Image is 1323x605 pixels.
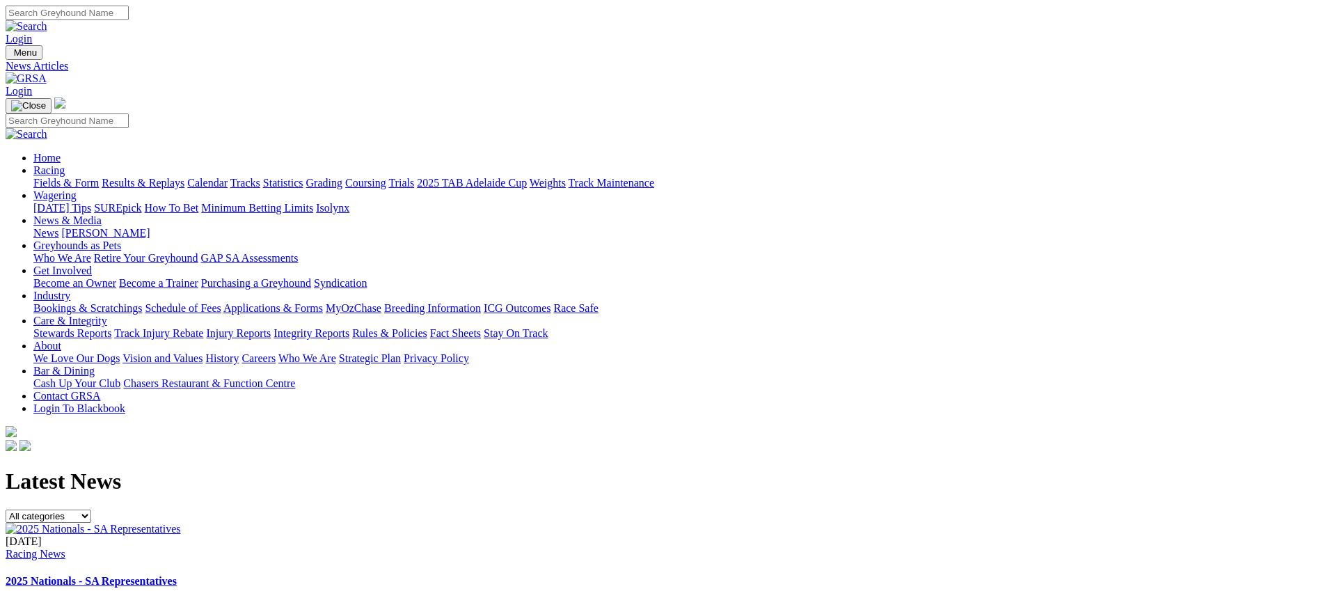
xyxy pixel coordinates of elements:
[6,6,129,20] input: Search
[33,277,1317,290] div: Get Involved
[384,302,481,314] a: Breeding Information
[33,239,121,251] a: Greyhounds as Pets
[326,302,381,314] a: MyOzChase
[352,327,427,339] a: Rules & Policies
[241,352,276,364] a: Careers
[206,327,271,339] a: Injury Reports
[33,290,70,301] a: Industry
[14,47,37,58] span: Menu
[33,177,1317,189] div: Racing
[6,523,181,535] img: 2025 Nationals - SA Representatives
[102,177,184,189] a: Results & Replays
[33,327,1317,340] div: Care & Integrity
[19,440,31,451] img: twitter.svg
[569,177,654,189] a: Track Maintenance
[94,252,198,264] a: Retire Your Greyhound
[417,177,527,189] a: 2025 TAB Adelaide Cup
[316,202,349,214] a: Isolynx
[145,202,199,214] a: How To Bet
[278,352,336,364] a: Who We Are
[33,202,1317,214] div: Wagering
[11,100,46,111] img: Close
[33,227,58,239] a: News
[388,177,414,189] a: Trials
[6,85,32,97] a: Login
[201,277,311,289] a: Purchasing a Greyhound
[33,315,107,327] a: Care & Integrity
[33,227,1317,239] div: News & Media
[263,177,303,189] a: Statistics
[274,327,349,339] a: Integrity Reports
[345,177,386,189] a: Coursing
[6,469,1317,494] h1: Latest News
[33,402,125,414] a: Login To Blackbook
[122,352,203,364] a: Vision and Values
[33,377,120,389] a: Cash Up Your Club
[33,252,91,264] a: Who We Are
[553,302,598,314] a: Race Safe
[6,98,52,113] button: Toggle navigation
[33,327,111,339] a: Stewards Reports
[201,252,299,264] a: GAP SA Assessments
[33,252,1317,265] div: Greyhounds as Pets
[33,189,77,201] a: Wagering
[6,535,42,547] span: [DATE]
[33,202,91,214] a: [DATE] Tips
[94,202,141,214] a: SUREpick
[33,390,100,402] a: Contact GRSA
[33,277,116,289] a: Become an Owner
[6,33,32,45] a: Login
[6,426,17,437] img: logo-grsa-white.png
[119,277,198,289] a: Become a Trainer
[6,60,1317,72] a: News Articles
[33,265,92,276] a: Get Involved
[33,214,102,226] a: News & Media
[484,302,550,314] a: ICG Outcomes
[404,352,469,364] a: Privacy Policy
[6,45,42,60] button: Toggle navigation
[145,302,221,314] a: Schedule of Fees
[205,352,239,364] a: History
[314,277,367,289] a: Syndication
[484,327,548,339] a: Stay On Track
[230,177,260,189] a: Tracks
[114,327,203,339] a: Track Injury Rebate
[33,352,120,364] a: We Love Our Dogs
[6,548,65,560] a: Racing News
[123,377,295,389] a: Chasers Restaurant & Function Centre
[33,340,61,352] a: About
[339,352,401,364] a: Strategic Plan
[33,164,65,176] a: Racing
[6,20,47,33] img: Search
[223,302,323,314] a: Applications & Forms
[6,72,47,85] img: GRSA
[6,440,17,451] img: facebook.svg
[6,113,129,128] input: Search
[54,97,65,109] img: logo-grsa-white.png
[33,152,61,164] a: Home
[33,377,1317,390] div: Bar & Dining
[430,327,481,339] a: Fact Sheets
[6,128,47,141] img: Search
[201,202,313,214] a: Minimum Betting Limits
[6,575,177,587] a: 2025 Nationals - SA Representatives
[33,365,95,377] a: Bar & Dining
[33,352,1317,365] div: About
[33,302,1317,315] div: Industry
[187,177,228,189] a: Calendar
[530,177,566,189] a: Weights
[306,177,342,189] a: Grading
[61,227,150,239] a: [PERSON_NAME]
[33,177,99,189] a: Fields & Form
[33,302,142,314] a: Bookings & Scratchings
